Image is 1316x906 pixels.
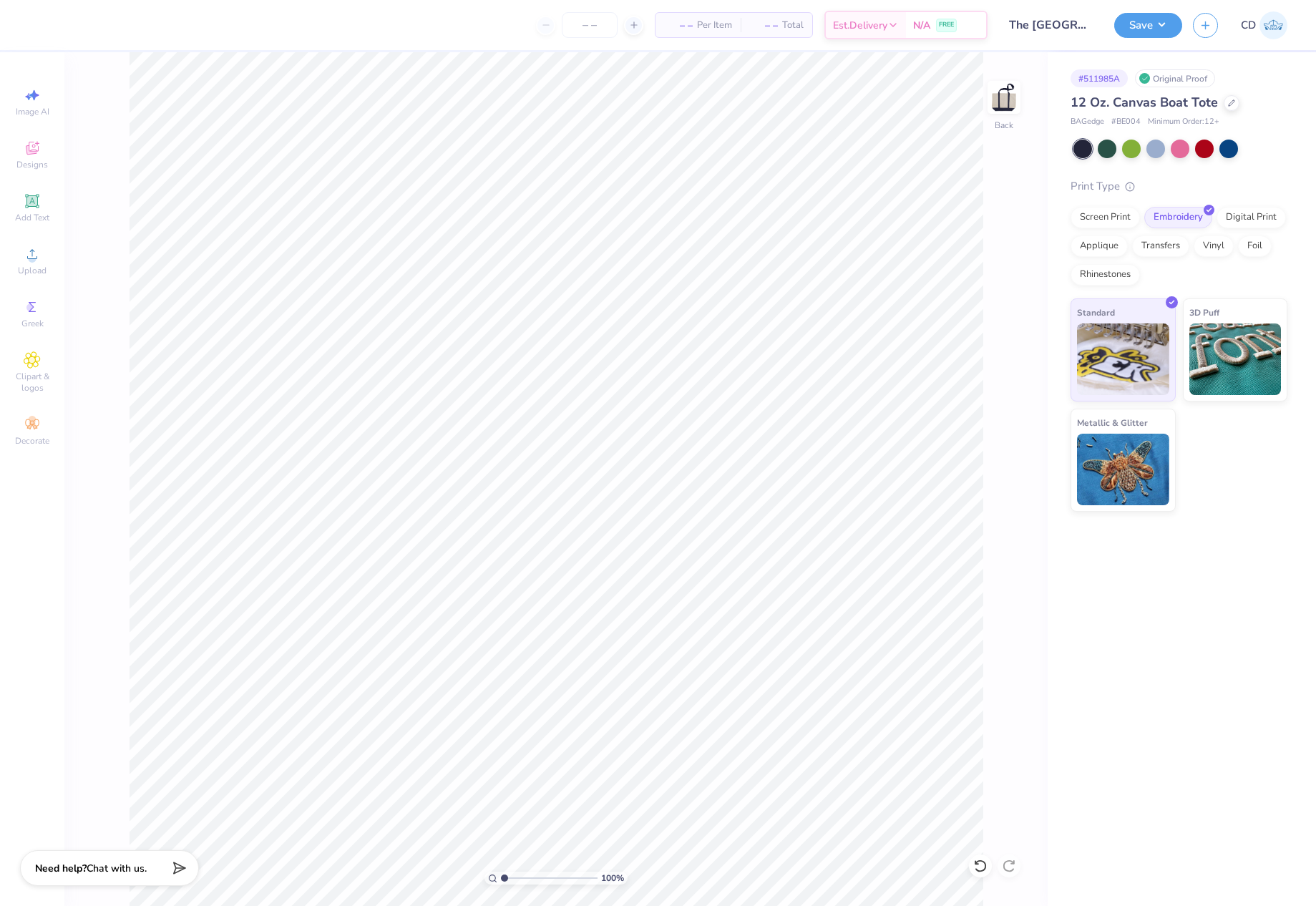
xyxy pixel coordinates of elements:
span: 3D Puff [1189,305,1219,320]
span: Designs [16,159,48,170]
img: Standard [1077,323,1169,395]
div: Original Proof [1135,69,1215,87]
span: Minimum Order: 12 + [1148,116,1219,128]
span: Metallic & Glitter [1077,415,1148,430]
span: Clipart & logos [7,371,57,394]
span: Chat with us. [87,862,147,875]
img: 3D Puff [1189,323,1282,395]
div: Transfers [1132,235,1189,257]
a: CD [1241,11,1287,39]
div: Screen Print [1071,207,1140,228]
span: 12 Oz. Canvas Boat Tote [1071,94,1218,111]
div: Print Type [1071,178,1287,195]
span: Greek [21,318,44,329]
div: Applique [1071,235,1128,257]
input: Untitled Design [998,11,1103,39]
span: CD [1241,17,1256,34]
span: Est. Delivery [833,18,887,33]
span: 100 % [601,872,624,885]
button: Save [1114,13,1182,38]
div: Vinyl [1194,235,1234,257]
span: – – [749,18,778,33]
img: Back [990,83,1018,112]
div: Rhinestones [1071,264,1140,286]
div: Digital Print [1217,207,1286,228]
img: Cedric Diasanta [1259,11,1287,39]
span: BAGedge [1071,116,1104,128]
span: Total [782,18,804,33]
div: # 511985A [1071,69,1128,87]
span: Decorate [15,435,49,447]
div: Embroidery [1144,207,1212,228]
div: Foil [1238,235,1272,257]
input: – – [562,12,618,38]
span: Add Text [15,212,49,223]
img: Metallic & Glitter [1077,434,1169,505]
span: Image AI [16,106,49,117]
span: FREE [939,20,954,30]
span: Per Item [697,18,732,33]
span: # BE004 [1111,116,1141,128]
span: Upload [18,265,47,276]
span: N/A [913,18,930,33]
span: Standard [1077,305,1115,320]
strong: Need help? [35,862,87,875]
div: Back [995,119,1013,132]
span: – – [664,18,693,33]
